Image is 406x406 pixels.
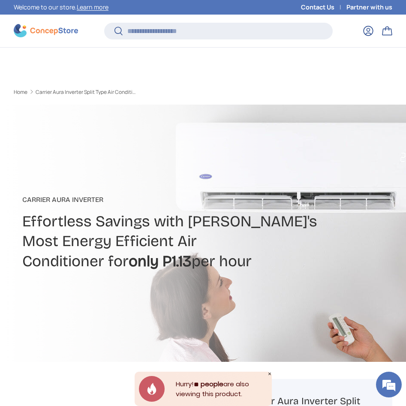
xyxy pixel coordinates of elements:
p: CARRIER AURA INVERTER [22,195,352,205]
h2: Effortless Savings with [PERSON_NAME]'s Most Energy Efficient Air Conditioner for per hour [22,212,352,271]
a: Carrier Aura Inverter Split Type Air Conditioner [36,90,138,95]
div: Close [268,372,272,376]
a: Learn more [77,3,108,11]
nav: Breadcrumbs [14,88,214,96]
a: Home [14,90,27,95]
a: Contact Us [301,3,346,12]
p: Welcome to our store. [14,3,108,12]
a: Partner with us [346,3,392,12]
img: ConcepStore [14,24,78,37]
strong: only P1.13 [129,252,192,271]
